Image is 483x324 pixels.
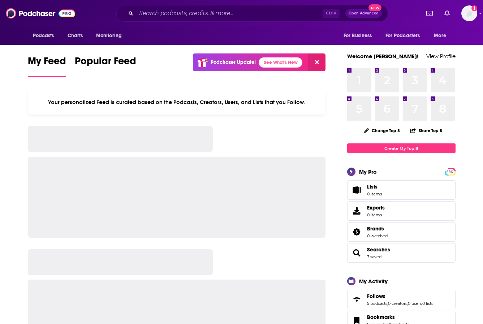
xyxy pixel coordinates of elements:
span: Monitoring [96,31,122,41]
a: 0 users [408,301,422,306]
span: Follows [347,290,456,309]
a: Brands [350,227,364,237]
button: open menu [91,29,131,43]
span: Popular Feed [75,55,136,72]
a: Create My Top 8 [347,143,456,153]
button: open menu [381,29,431,43]
span: PRO [446,169,454,174]
button: open menu [429,29,455,43]
span: Ctrl K [323,9,340,18]
img: Podchaser - Follow, Share and Rate Podcasts [6,7,75,20]
a: Follows [350,294,364,304]
span: , [407,301,408,306]
a: Charts [63,29,87,43]
span: 0 items [367,212,385,217]
span: Brands [347,222,456,242]
img: User Profile [461,5,477,21]
span: Brands [367,225,384,232]
a: 0 watched [367,233,388,238]
a: 0 creators [388,301,407,306]
span: Podcasts [33,31,54,41]
svg: Add a profile image [471,5,477,11]
span: Logged in as rpearson [461,5,477,21]
span: More [434,31,446,41]
a: Popular Feed [75,55,136,77]
a: Brands [367,225,388,232]
span: Lists [367,183,378,190]
span: Exports [367,204,385,211]
span: For Podcasters [385,31,420,41]
span: New [368,4,381,11]
span: Open Advanced [349,12,379,15]
span: Bookmarks [367,314,395,320]
a: Searches [367,246,390,253]
div: My Pro [359,168,377,175]
a: See What's New [259,57,302,68]
button: open menu [338,29,381,43]
button: Show profile menu [461,5,477,21]
span: , [387,301,388,306]
button: Share Top 8 [410,124,443,138]
button: Open AdvancedNew [345,9,382,18]
span: Charts [68,31,83,41]
button: Change Top 8 [360,126,405,135]
a: Exports [347,201,456,221]
a: View Profile [426,53,456,60]
div: Your personalized Feed is curated based on the Podcasts, Creators, Users, and Lists that you Follow. [28,90,326,115]
span: Lists [367,183,382,190]
span: Follows [367,293,385,299]
button: open menu [28,29,64,43]
span: Exports [350,206,364,216]
a: Show notifications dropdown [441,7,453,20]
span: 0 items [367,191,382,196]
input: Search podcasts, credits, & more... [136,8,323,19]
a: 5 podcasts [367,301,387,306]
a: Welcome [PERSON_NAME]! [347,53,419,60]
span: Searches [347,243,456,263]
span: For Business [344,31,372,41]
a: Searches [350,248,364,258]
a: Bookmarks [367,314,409,320]
div: Search podcasts, credits, & more... [116,5,388,22]
a: Lists [347,180,456,200]
a: 3 saved [367,254,381,259]
p: Podchaser Update! [211,59,256,65]
span: My Feed [28,55,66,72]
div: My Activity [359,278,388,285]
a: Follows [367,293,433,299]
a: 0 lists [422,301,433,306]
a: My Feed [28,55,66,77]
a: PRO [446,169,454,174]
a: Show notifications dropdown [423,7,436,20]
span: Lists [350,185,364,195]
